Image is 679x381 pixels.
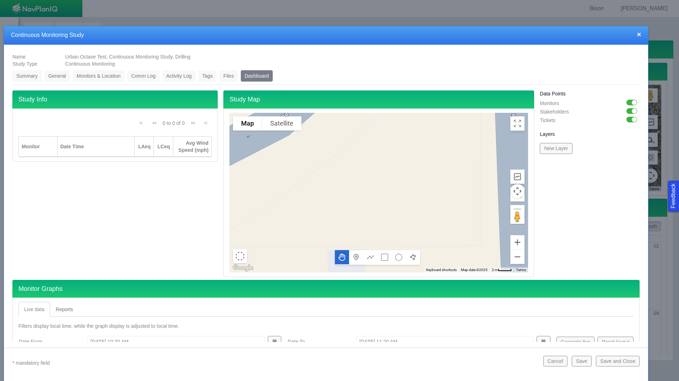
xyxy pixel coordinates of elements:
[12,359,538,368] p: * mandatory field
[510,187,525,201] button: Measure
[60,143,131,150] div: Date Time
[540,117,555,123] span: Tickets
[516,268,526,272] a: Terms
[233,116,262,131] button: Show street map
[543,356,567,366] button: Cancel
[12,70,42,82] a: Summary
[58,136,135,157] th: Date Time
[231,263,255,272] img: Google
[510,116,525,131] button: Toggle Fullscreen in browser window
[637,31,641,38] button: close
[12,280,640,298] h4: Monitor Graphs
[233,249,247,263] button: Select area
[540,90,640,97] h5: Data Points
[157,143,170,150] div: LCeq
[199,70,217,82] a: Tags
[18,323,179,329] span: Filters display local time, while the graph display is adjusted to local time.
[510,250,525,264] button: Zoom out
[537,336,550,347] button: Show Date Picker
[12,54,26,60] span: Name
[510,205,525,219] button: Measure
[363,250,377,264] button: Draw a multipoint line
[540,109,569,115] span: Stakeholders
[219,70,238,82] a: Files
[18,302,50,317] a: Live data
[540,143,572,154] button: New Layer
[335,250,349,264] button: Move the map
[154,136,173,157] th: LCeq
[510,170,525,184] button: Elevation
[223,90,534,109] h4: Study Map
[268,336,281,347] button: Show Date Picker
[426,267,457,272] button: Keyboard shortcuts
[510,210,525,224] button: Drag Pegman onto the map to open Street View
[510,235,525,249] button: Zoom in
[22,143,54,150] div: Monitor
[12,90,218,109] h4: Study Info
[349,250,363,264] button: Add a marker
[540,131,640,137] h5: Layers
[127,70,159,82] a: Comm Log
[176,139,209,154] div: Avg Wind Speed (mph)
[540,100,559,106] span: Monitors
[492,268,498,272] span: 2 m
[173,136,212,157] th: Avg Wind Speed (mph)
[231,263,255,272] a: Open this area in Google Maps (opens a new window)
[162,70,196,82] a: Activity Log
[241,70,273,82] a: Dashboard
[597,337,634,347] button: Reset layout
[406,250,420,264] button: Draw a polygon
[572,356,592,366] button: Save
[19,136,58,157] th: Monitor
[510,184,525,198] button: Map camera controls
[73,70,125,82] a: Monitors & Location
[87,336,265,347] input: m/d/yyyy, h:mm AM/PM
[65,54,191,60] span: Urban Octave Test, Continuous Monitoring Study, Drilling
[377,250,392,264] button: Draw a rectangle
[461,268,488,272] span: Map data ©2025
[137,143,151,150] div: LAeq
[11,32,641,39] h4: Continuous Monitoring Study
[262,116,302,131] button: Show satellite imagery
[556,337,595,347] button: Generate live
[392,250,406,264] button: Draw a circle
[12,61,37,67] span: Study Type
[356,336,534,347] input: m/d/yyyy, h:mm AM/PM
[44,70,70,82] a: General
[50,302,79,317] a: Reports
[13,335,82,348] label: Date From
[282,335,351,348] label: Date To
[135,116,212,133] div: Pagination
[596,356,640,366] button: Save and Close
[160,120,188,129] div: 0 to 0 of 0
[490,267,514,272] button: Map Scale: 2 m per 35 pixels
[135,136,154,157] th: LAeq
[65,61,115,67] span: Continuous Monitoring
